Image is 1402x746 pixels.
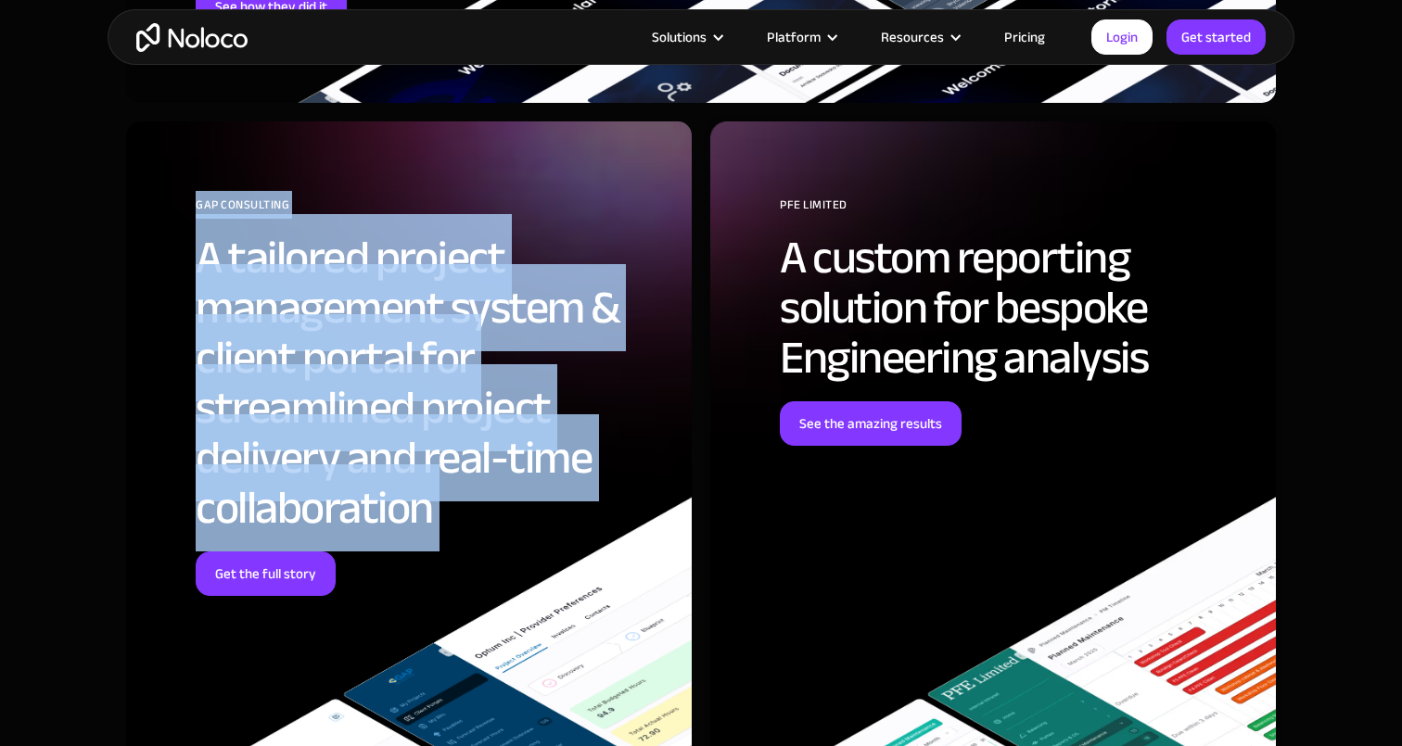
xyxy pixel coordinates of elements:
div: Solutions [652,25,707,49]
div: Resources [881,25,944,49]
h2: A tailored project management system & client portal for streamlined project delivery and real-ti... [196,233,664,533]
div: GAP Consulting [196,191,664,233]
a: home [136,23,248,52]
div: Resources [858,25,981,49]
div: Platform [767,25,821,49]
a: See the amazing results [780,401,962,446]
a: Get started [1166,19,1266,55]
div: Solutions [629,25,744,49]
a: Get the full story [196,551,336,596]
div: Platform [744,25,858,49]
h2: A custom reporting solution for bespoke Engineering analysis [780,233,1248,383]
a: Pricing [981,25,1068,49]
div: PFE Limited [780,191,1248,233]
a: Login [1091,19,1153,55]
